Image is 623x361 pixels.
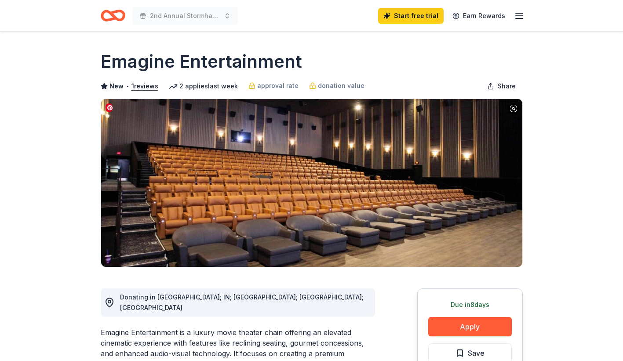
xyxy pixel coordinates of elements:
a: Home [101,5,125,26]
a: approval rate [248,80,299,91]
h1: Emagine Entertainment [101,49,302,74]
span: 2nd Annual Stormhawkfest [150,11,220,21]
a: Earn Rewards [447,8,510,24]
span: New [109,81,124,91]
button: Share [480,77,523,95]
a: donation value [309,80,364,91]
img: Image for Emagine Entertainment [101,99,522,267]
button: 1reviews [131,81,158,91]
span: donation value [318,80,364,91]
div: Due in 8 days [428,299,512,310]
span: Save [468,347,485,359]
span: Donating in [GEOGRAPHIC_DATA]; IN; [GEOGRAPHIC_DATA]; [GEOGRAPHIC_DATA]; [GEOGRAPHIC_DATA] [120,293,364,311]
div: 2 applies last week [169,81,238,91]
button: 2nd Annual Stormhawkfest [132,7,238,25]
span: approval rate [257,80,299,91]
a: Start free trial [378,8,444,24]
span: • [126,83,129,90]
span: Share [498,81,516,91]
button: Apply [428,317,512,336]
